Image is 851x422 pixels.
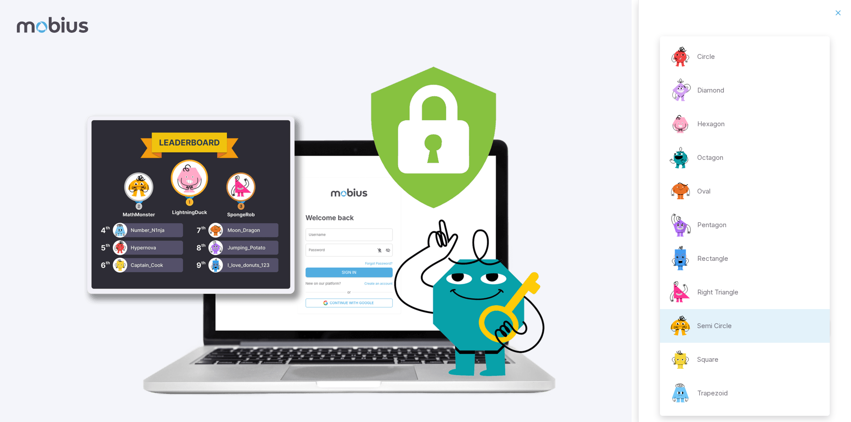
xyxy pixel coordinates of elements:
img: hexagon.svg [667,111,694,137]
img: right-triangle.svg [667,279,694,306]
p: Diamond [697,85,724,95]
img: semi-circle.svg [667,313,694,339]
img: oval.svg [667,178,694,205]
img: circle.svg [667,43,694,70]
img: octagon.svg [667,144,694,171]
img: square.svg [667,346,694,373]
p: Rectangle [697,254,728,263]
p: Right Triangle [697,287,738,297]
p: Square [697,355,718,364]
img: trapezoid.svg [667,380,694,407]
img: pentagon.svg [667,212,694,238]
p: Hexagon [697,119,725,129]
p: Octagon [697,153,723,163]
p: Oval [697,186,710,196]
p: Pentagon [697,220,726,230]
img: diamond.svg [667,77,694,104]
p: Semi Circle [697,321,732,331]
img: rectangle.svg [667,245,694,272]
p: Circle [697,52,715,62]
p: Trapezoid [697,388,728,398]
